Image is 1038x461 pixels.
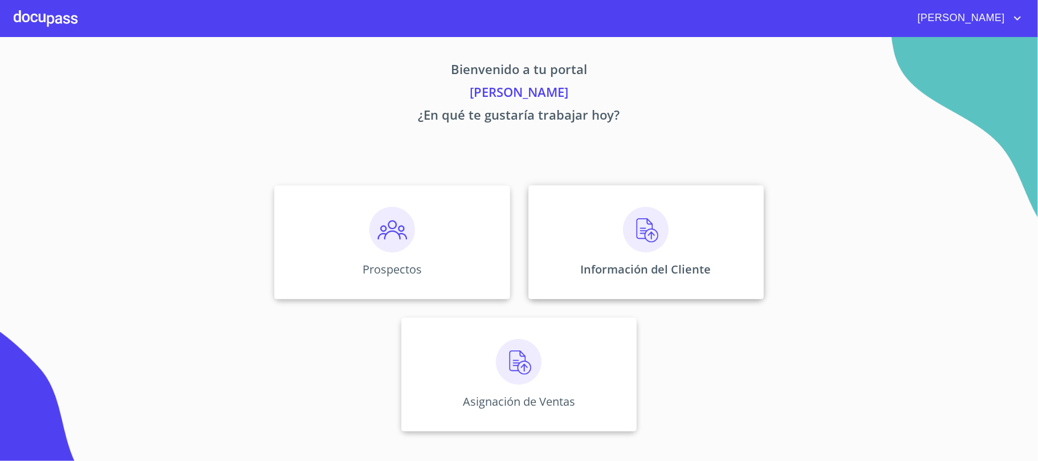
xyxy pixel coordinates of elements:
p: Información del Cliente [581,262,711,277]
img: prospectos.png [369,207,415,252]
p: [PERSON_NAME] [168,83,870,105]
button: account of current user [909,9,1024,27]
img: carga.png [623,207,669,252]
p: Bienvenido a tu portal [168,60,870,83]
p: Prospectos [363,262,422,277]
p: ¿En qué te gustaría trabajar hoy? [168,105,870,128]
img: carga.png [496,339,542,385]
span: [PERSON_NAME] [909,9,1011,27]
p: Asignación de Ventas [463,394,575,409]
